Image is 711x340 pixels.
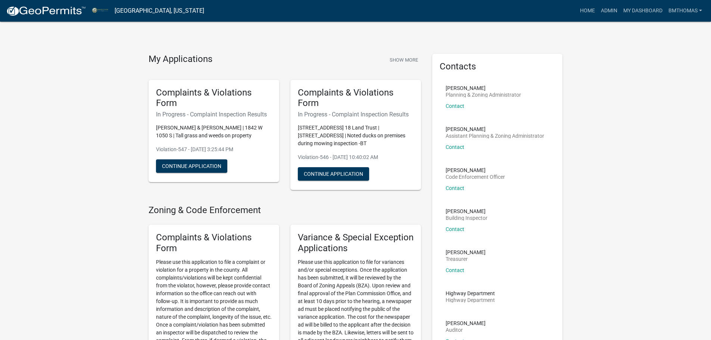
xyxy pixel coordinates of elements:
[156,124,272,140] p: [PERSON_NAME] & [PERSON_NAME] | 1842 W 1050 S | Tall grass and weeds on property
[446,92,521,97] p: Planning & Zoning Administrator
[446,174,505,180] p: Code Enforcement Officer
[446,127,544,132] p: [PERSON_NAME]
[446,327,486,333] p: Auditor
[446,85,521,91] p: [PERSON_NAME]
[446,185,464,191] a: Contact
[440,61,555,72] h5: Contacts
[156,111,272,118] h6: In Progress - Complaint Inspection Results
[620,4,665,18] a: My Dashboard
[298,167,369,181] button: Continue Application
[156,87,272,109] h5: Complaints & Violations Form
[446,226,464,232] a: Contact
[446,321,486,326] p: [PERSON_NAME]
[298,232,414,254] h5: Variance & Special Exception Applications
[598,4,620,18] a: Admin
[156,146,272,153] p: Violation-547 - [DATE] 3:25:44 PM
[577,4,598,18] a: Home
[298,153,414,161] p: Violation-546 - [DATE] 10:40:02 AM
[156,232,272,254] h5: Complaints & Violations Form
[446,215,487,221] p: Building Inspector
[298,124,414,147] p: [STREET_ADDRESS] 18 Land Trust | [STREET_ADDRESS] | Noted ducks on premises during mowing inspect...
[446,168,505,173] p: [PERSON_NAME]
[156,159,227,173] button: Continue Application
[149,54,212,65] h4: My Applications
[92,6,109,16] img: Miami County, Indiana
[298,87,414,109] h5: Complaints & Violations Form
[446,209,487,214] p: [PERSON_NAME]
[446,267,464,273] a: Contact
[387,54,421,66] button: Show More
[149,205,421,216] h4: Zoning & Code Enforcement
[446,250,486,255] p: [PERSON_NAME]
[446,133,544,138] p: Assistant Planning & Zoning Administrator
[446,297,495,303] p: Highway Department
[446,103,464,109] a: Contact
[665,4,705,18] a: bmthomas
[446,144,464,150] a: Contact
[446,256,486,262] p: Treasurer
[115,4,204,17] a: [GEOGRAPHIC_DATA], [US_STATE]
[446,291,495,296] p: Highway Department
[298,111,414,118] h6: In Progress - Complaint Inspection Results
